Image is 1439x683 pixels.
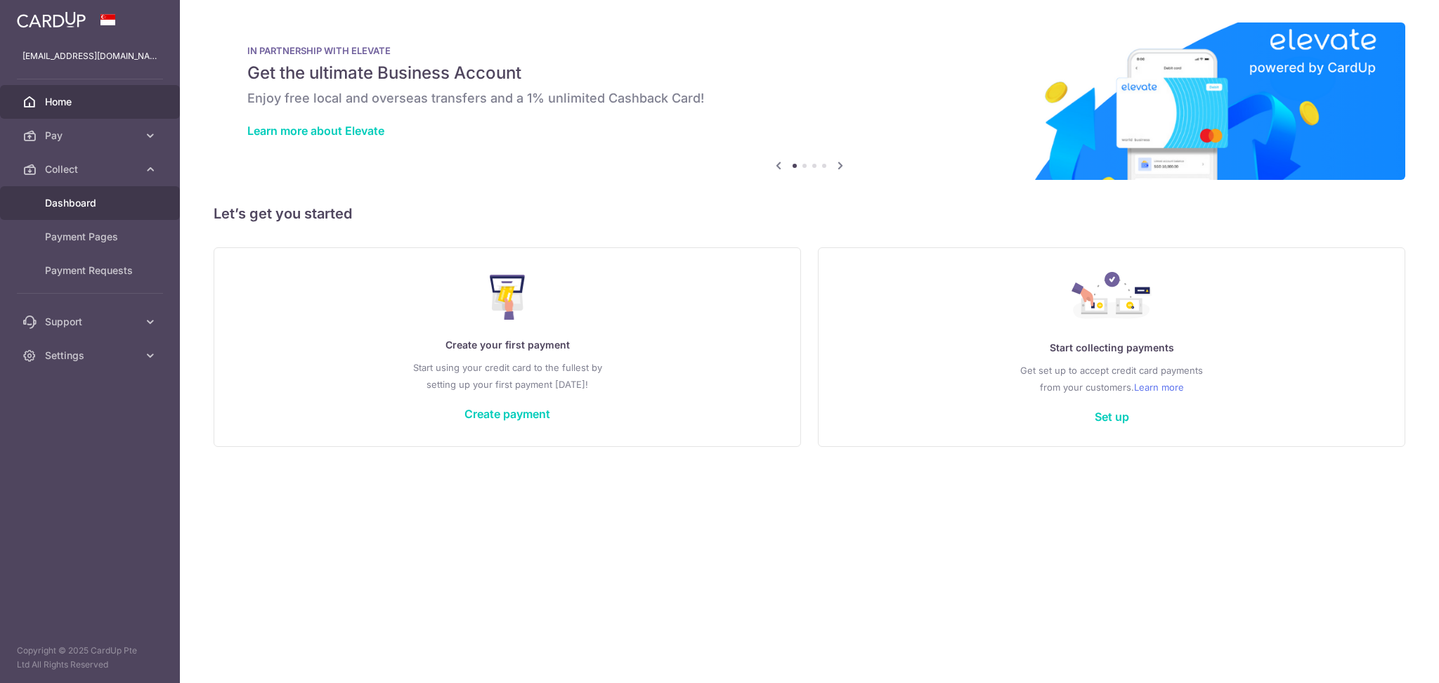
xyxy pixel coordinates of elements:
h5: Let’s get you started [214,202,1405,225]
span: Pay [45,129,138,143]
span: Home [45,95,138,109]
p: [EMAIL_ADDRESS][DOMAIN_NAME] [22,49,157,63]
p: IN PARTNERSHIP WITH ELEVATE [247,45,1372,56]
a: Learn more [1134,379,1184,396]
span: Settings [45,349,138,363]
span: Payment Pages [45,230,138,244]
span: Help [32,10,60,22]
p: Get set up to accept credit card payments from your customers. [847,362,1376,396]
span: Collect [45,162,138,176]
p: Create your first payment [242,337,772,353]
h5: Get the ultimate Business Account [247,62,1372,84]
a: Set up [1095,410,1129,424]
span: Dashboard [45,196,138,210]
a: Create payment [464,407,550,421]
span: Payment Requests [45,264,138,278]
p: Start using your credit card to the fullest by setting up your first payment [DATE]! [242,359,772,393]
h6: Enjoy free local and overseas transfers and a 1% unlimited Cashback Card! [247,90,1372,107]
img: Collect Payment [1072,272,1152,323]
img: Make Payment [490,275,526,320]
img: CardUp [17,11,86,28]
p: Start collecting payments [847,339,1376,356]
span: Support [45,315,138,329]
a: Learn more about Elevate [247,124,384,138]
img: Renovation banner [214,22,1405,180]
